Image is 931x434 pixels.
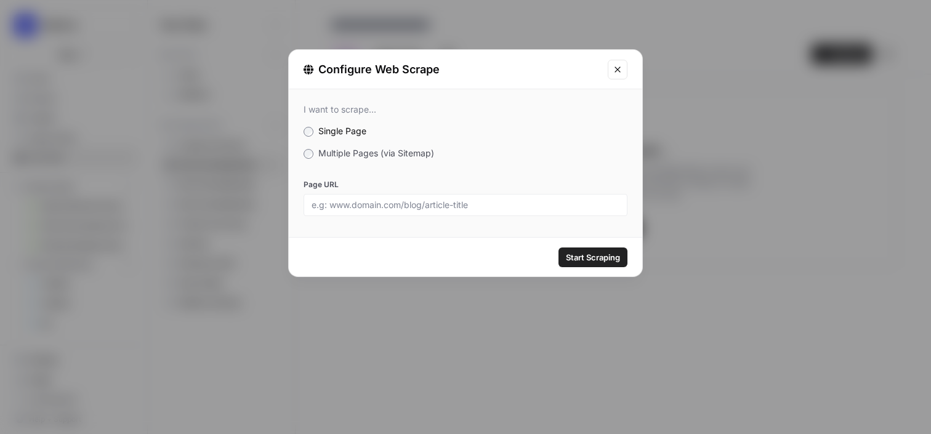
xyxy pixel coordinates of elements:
[558,247,627,267] button: Start Scraping
[312,199,619,211] input: e.g: www.domain.com/blog/article-title
[318,126,366,136] span: Single Page
[566,251,620,263] span: Start Scraping
[318,148,434,158] span: Multiple Pages (via Sitemap)
[304,61,600,78] div: Configure Web Scrape
[304,149,313,159] input: Multiple Pages (via Sitemap)
[608,60,627,79] button: Close modal
[304,127,313,137] input: Single Page
[304,179,627,190] label: Page URL
[304,104,627,115] div: I want to scrape...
